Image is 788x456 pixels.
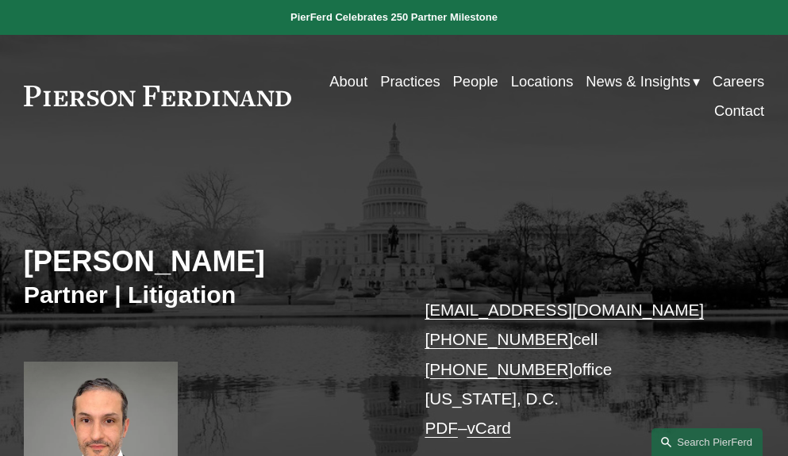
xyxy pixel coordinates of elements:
a: Search this site [652,428,763,456]
a: About [329,67,367,96]
h3: Partner | Litigation [24,280,394,310]
h2: [PERSON_NAME] [24,244,394,279]
a: People [453,67,498,96]
a: [PHONE_NUMBER] [425,360,573,378]
a: Careers [713,67,764,96]
a: Practices [380,67,440,96]
a: [PHONE_NUMBER] [425,330,573,348]
a: [EMAIL_ADDRESS][DOMAIN_NAME] [425,301,704,319]
a: folder dropdown [586,67,700,96]
p: cell office [US_STATE], D.C. – [425,295,733,443]
a: vCard [467,419,510,437]
a: PDF [425,419,458,437]
a: Locations [511,67,574,96]
a: Contact [714,96,764,125]
span: News & Insights [586,68,690,94]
